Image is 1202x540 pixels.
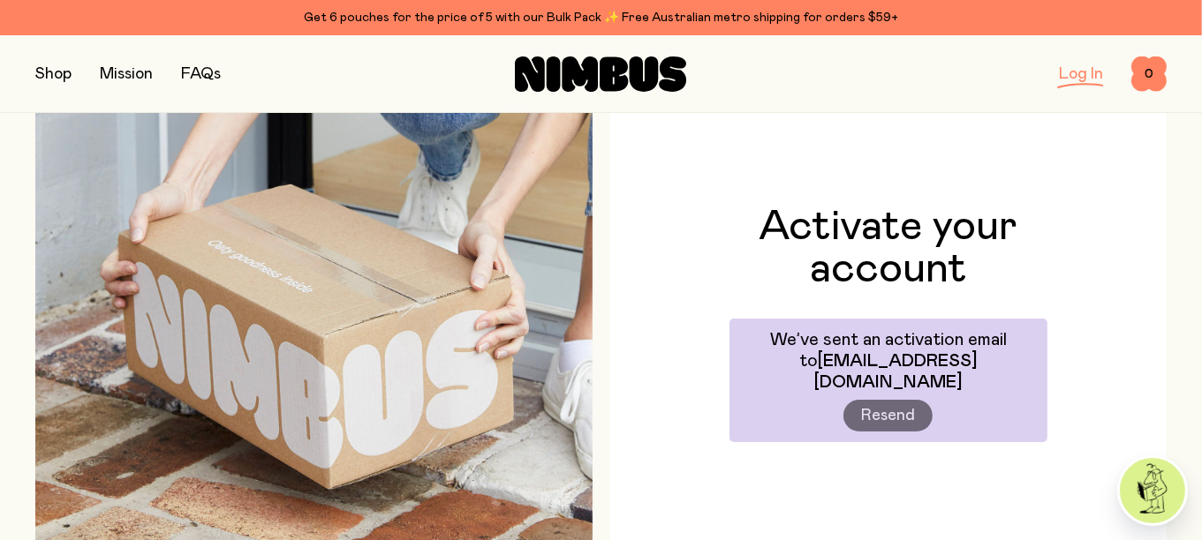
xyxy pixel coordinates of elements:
[1120,458,1185,523] img: agent
[843,400,933,431] button: Resend
[740,329,1037,393] p: We’ve sent an activation email to
[861,403,915,428] span: Resend
[730,206,1047,290] h1: Activate your account
[814,352,978,391] span: [EMAIL_ADDRESS][DOMAIN_NAME]
[181,66,221,82] a: FAQs
[1059,66,1103,82] a: Log In
[35,7,1167,28] div: Get 6 pouches for the price of 5 with our Bulk Pack ✨ Free Australian metro shipping for orders $59+
[1131,56,1167,92] button: 0
[100,66,153,82] a: Mission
